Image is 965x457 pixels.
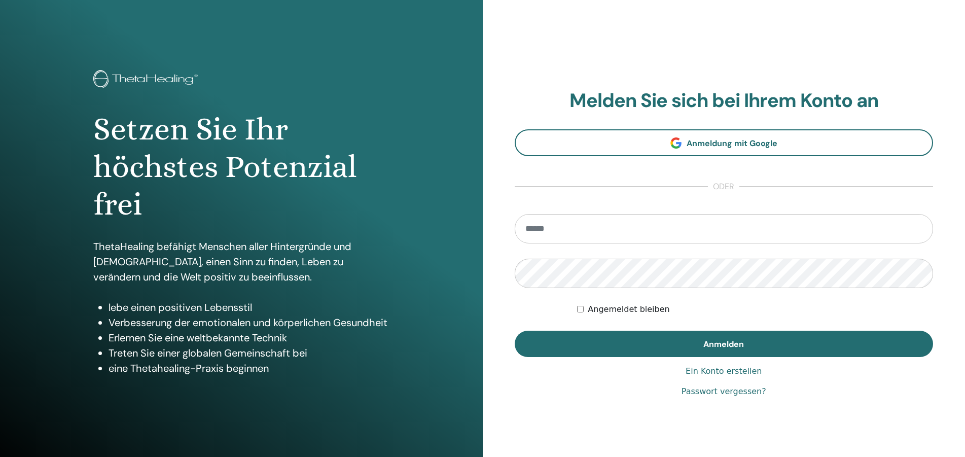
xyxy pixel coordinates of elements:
[686,365,762,377] a: Ein Konto erstellen
[109,330,389,345] li: Erlernen Sie eine weltbekannte Technik
[109,345,389,361] li: Treten Sie einer globalen Gemeinschaft bei
[577,303,933,315] div: Keep me authenticated indefinitely or until I manually logout
[109,315,389,330] li: Verbesserung der emotionalen und körperlichen Gesundheit
[515,89,934,113] h2: Melden Sie sich bei Ihrem Konto an
[515,129,934,156] a: Anmeldung mit Google
[93,111,389,224] h1: Setzen Sie Ihr höchstes Potenzial frei
[588,303,669,315] label: Angemeldet bleiben
[109,361,389,376] li: eine Thetahealing-Praxis beginnen
[708,181,739,193] span: oder
[93,239,389,285] p: ThetaHealing befähigt Menschen aller Hintergründe und [DEMOGRAPHIC_DATA], einen Sinn zu finden, L...
[687,138,777,149] span: Anmeldung mit Google
[703,339,744,349] span: Anmelden
[515,331,934,357] button: Anmelden
[109,300,389,315] li: lebe einen positiven Lebensstil
[682,385,766,398] a: Passwort vergessen?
